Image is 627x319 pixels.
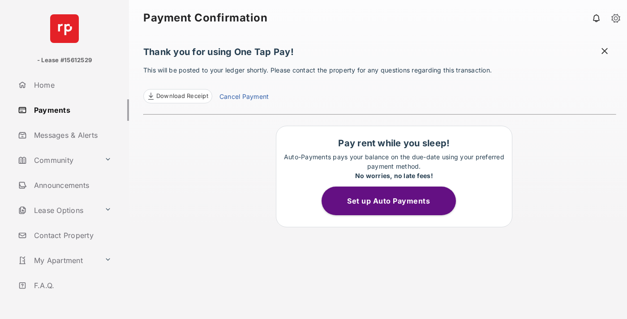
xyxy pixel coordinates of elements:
a: Download Receipt [143,89,212,103]
a: Home [14,74,129,96]
p: This will be posted to your ledger shortly. Please contact the property for any questions regardi... [143,65,616,103]
p: Auto-Payments pays your balance on the due-date using your preferred payment method. [281,152,507,180]
a: Lease Options [14,200,101,221]
span: Download Receipt [156,92,208,101]
a: My Apartment [14,250,101,271]
strong: Payment Confirmation [143,13,267,23]
a: Announcements [14,174,129,196]
a: Payments [14,99,129,121]
a: Contact Property [14,225,129,246]
a: Set up Auto Payments [322,196,467,205]
a: Cancel Payment [219,92,269,103]
h1: Pay rent while you sleep! [281,138,507,149]
h1: Thank you for using One Tap Pay! [143,47,616,62]
p: - Lease #15612529 [37,56,92,65]
div: No worries, no late fees! [281,171,507,180]
a: F.A.Q. [14,275,129,296]
button: Set up Auto Payments [322,187,456,215]
a: Messages & Alerts [14,124,129,146]
a: Community [14,149,101,171]
img: svg+xml;base64,PHN2ZyB4bWxucz0iaHR0cDovL3d3dy53My5vcmcvMjAwMC9zdmciIHdpZHRoPSI2NCIgaGVpZ2h0PSI2NC... [50,14,79,43]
